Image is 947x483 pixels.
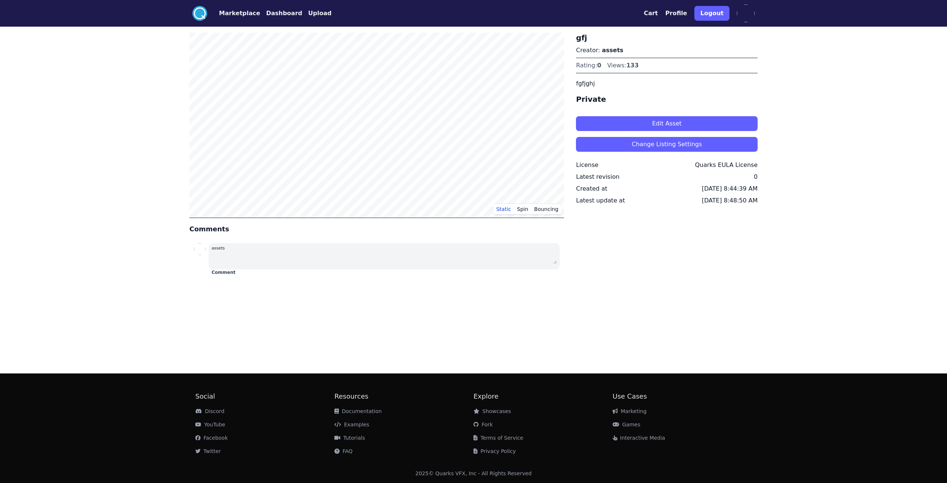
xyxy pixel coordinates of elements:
[626,62,638,69] span: 133
[195,391,334,402] h2: Social
[207,9,260,18] a: Marketplace
[576,110,758,131] a: Edit Asset
[308,9,331,18] button: Upload
[576,137,758,152] button: Change Listing Settings
[613,408,647,414] a: Marketing
[576,61,601,70] div: Rating:
[334,435,365,441] a: Tutorials
[737,4,755,22] img: profile
[195,435,228,441] a: Facebook
[694,3,729,24] a: Logout
[334,422,369,427] a: Examples
[665,9,687,18] button: Profile
[473,408,511,414] a: Showcases
[576,33,758,43] h3: gfj
[754,172,758,181] div: 0
[597,62,601,69] span: 0
[493,204,514,215] button: Static
[602,47,623,54] a: assets
[334,408,382,414] a: Documentation
[702,184,758,193] div: [DATE] 8:44:39 AM
[195,448,221,454] a: Twitter
[613,422,640,427] a: Games
[473,435,523,441] a: Terms of Service
[576,196,625,205] div: Latest update at
[576,79,758,88] p: fgfjghj
[266,9,302,18] button: Dashboard
[576,116,758,131] button: Edit Asset
[212,269,235,275] button: Comment
[514,204,532,215] button: Spin
[644,9,658,18] button: Cart
[576,94,758,104] h4: Private
[260,9,302,18] a: Dashboard
[473,422,493,427] a: Fork
[195,422,225,427] a: YouTube
[334,391,473,402] h2: Resources
[415,470,532,477] div: 2025 © Quarks VFX, Inc - All Rights Reserved
[302,9,331,18] a: Upload
[473,448,516,454] a: Privacy Policy
[613,435,665,441] a: Interactive Media
[531,204,561,215] button: Bouncing
[576,184,607,193] div: Created at
[189,224,564,234] h4: Comments
[219,9,260,18] button: Marketplace
[694,6,729,21] button: Logout
[212,246,225,251] small: assets
[195,408,225,414] a: Discord
[576,172,619,181] div: Latest revision
[607,61,638,70] div: Views:
[695,161,758,170] div: Quarks EULA License
[194,243,206,255] img: profile
[702,196,758,205] div: [DATE] 8:48:50 AM
[473,391,613,402] h2: Explore
[613,391,752,402] h2: Use Cases
[576,161,598,170] div: License
[576,46,758,55] p: Creator:
[334,448,353,454] a: FAQ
